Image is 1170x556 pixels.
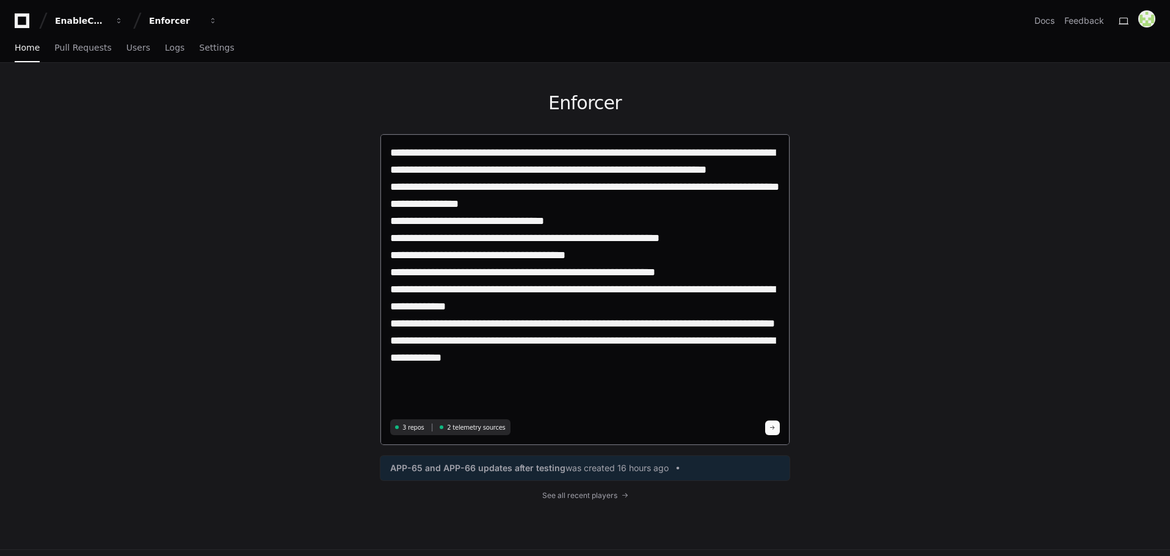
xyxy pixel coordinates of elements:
[447,423,505,432] span: 2 telemetry sources
[54,44,111,51] span: Pull Requests
[126,34,150,62] a: Users
[144,10,222,32] button: Enforcer
[542,491,617,500] span: See all recent players
[165,44,184,51] span: Logs
[199,34,234,62] a: Settings
[15,34,40,62] a: Home
[199,44,234,51] span: Settings
[1034,15,1055,27] a: Docs
[390,462,780,474] a: APP-65 and APP-66 updates after testingwas created 16 hours ago
[402,423,424,432] span: 3 repos
[380,491,790,500] a: See all recent players
[126,44,150,51] span: Users
[380,92,790,114] h1: Enforcer
[565,462,669,474] span: was created 16 hours ago
[390,462,565,474] span: APP-65 and APP-66 updates after testing
[15,44,40,51] span: Home
[149,15,202,27] div: Enforcer
[50,10,128,32] button: EnableComp
[165,34,184,62] a: Logs
[55,15,107,27] div: EnableComp
[1064,15,1104,27] button: Feedback
[54,34,111,62] a: Pull Requests
[1138,10,1155,27] img: 181785292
